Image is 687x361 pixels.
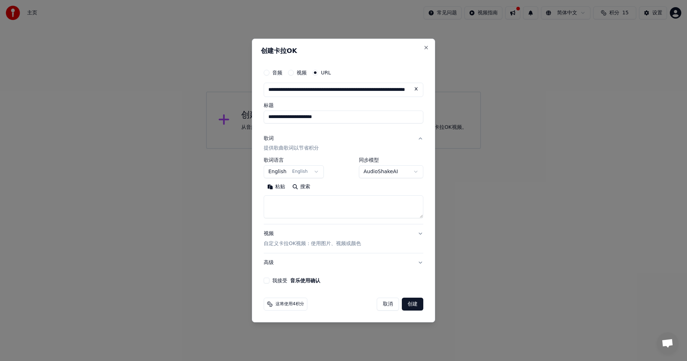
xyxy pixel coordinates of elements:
label: 视频 [297,70,307,75]
button: 创建 [402,298,423,311]
p: 提供歌曲歌词以节省积分 [264,145,319,152]
label: 音频 [272,70,282,75]
label: 标题 [264,103,423,108]
button: 我接受 [290,278,320,283]
p: 自定义卡拉OK视频：使用图片、视频或颜色 [264,240,361,247]
button: 高级 [264,253,423,272]
label: 歌词语言 [264,158,324,163]
div: 歌词 [264,135,274,142]
button: 粘贴 [264,181,289,193]
h2: 创建卡拉OK [261,48,426,54]
span: 这将使用4积分 [276,301,304,307]
button: 歌词提供歌曲歌词以节省积分 [264,129,423,158]
label: 同步模型 [359,158,423,163]
button: 视频自定义卡拉OK视频：使用图片、视频或颜色 [264,225,423,253]
label: 我接受 [272,278,320,283]
button: 搜索 [289,181,314,193]
div: 歌词提供歌曲歌词以节省积分 [264,158,423,224]
div: 视频 [264,230,361,248]
button: 取消 [377,298,399,311]
label: URL [321,70,331,75]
